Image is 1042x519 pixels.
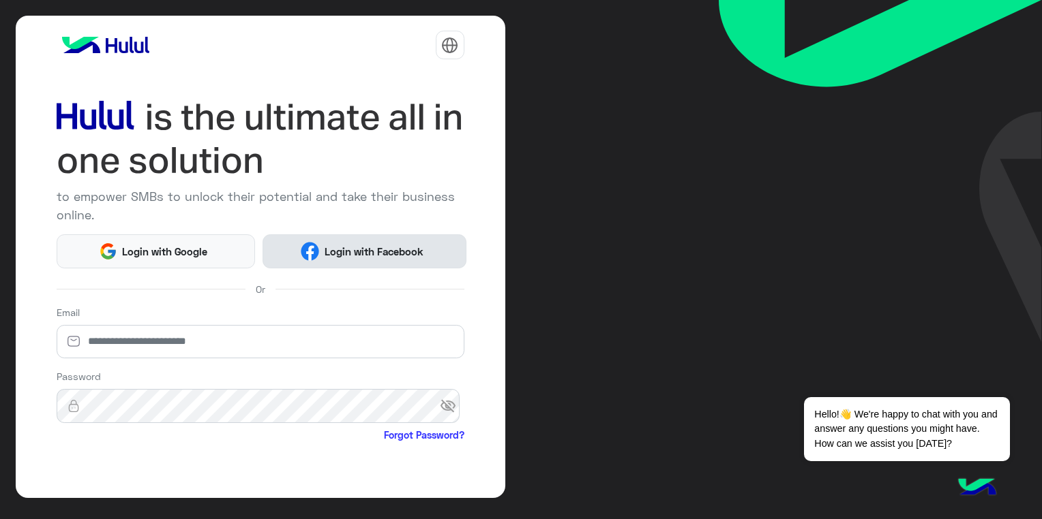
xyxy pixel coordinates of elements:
[117,244,213,259] span: Login with Google
[57,305,80,319] label: Email
[384,428,464,442] a: Forgot Password?
[301,242,319,260] img: Facebook
[57,31,155,59] img: logo
[319,244,428,259] span: Login with Facebook
[57,445,264,498] iframe: reCAPTCHA
[57,187,464,224] p: to empower SMBs to unlock their potential and take their business online.
[953,465,1001,512] img: hulul-logo.png
[256,282,265,296] span: Or
[57,369,101,383] label: Password
[99,242,117,260] img: Google
[57,95,464,183] img: hululLoginTitle_EN.svg
[440,394,464,418] span: visibility_off
[57,399,91,413] img: lock
[804,397,1009,461] span: Hello!👋 We're happy to chat with you and answer any questions you might have. How can we assist y...
[57,234,256,268] button: Login with Google
[57,334,91,348] img: email
[263,234,466,268] button: Login with Facebook
[441,37,458,54] img: tab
